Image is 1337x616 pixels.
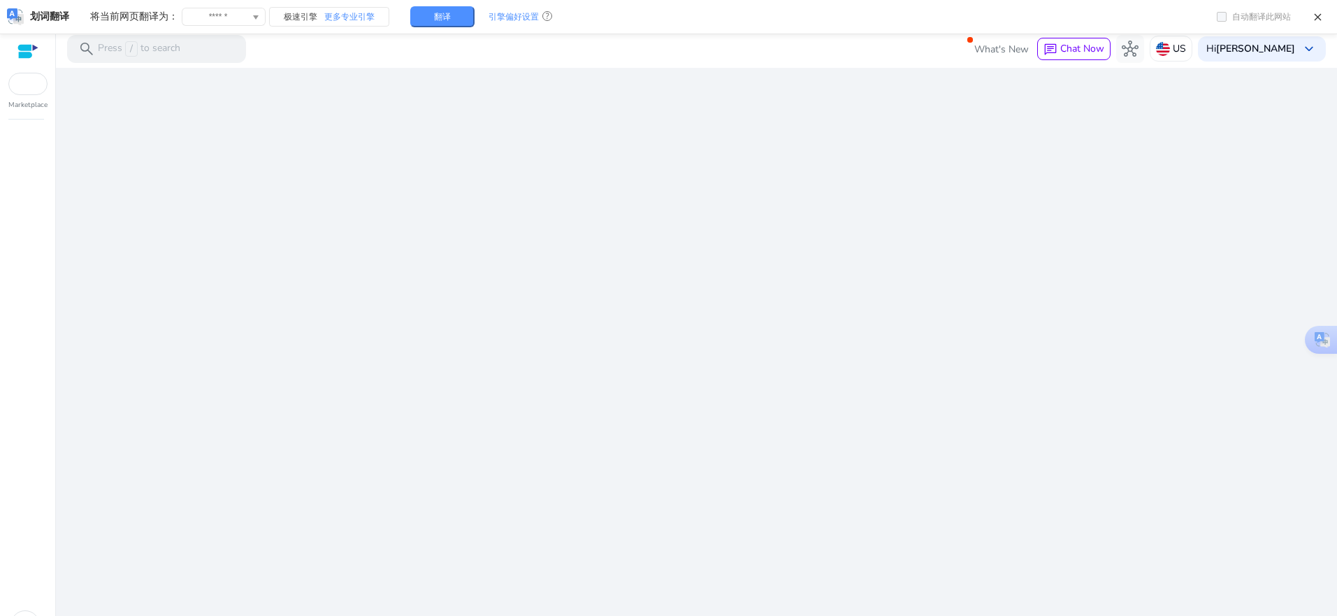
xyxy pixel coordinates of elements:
[974,37,1029,62] span: What's New
[1206,44,1295,54] p: Hi
[1301,41,1317,57] span: keyboard_arrow_down
[98,41,180,57] p: Press to search
[1037,38,1111,60] button: chatChat Now
[1122,41,1139,57] span: hub
[1156,42,1170,56] img: us.svg
[1173,36,1186,61] p: US
[78,41,95,57] span: search
[1216,42,1295,55] b: [PERSON_NAME]
[1043,43,1057,57] span: chat
[1060,42,1104,55] span: Chat Now
[125,41,138,57] span: /
[1116,35,1144,63] button: hub
[8,100,48,110] p: Marketplace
